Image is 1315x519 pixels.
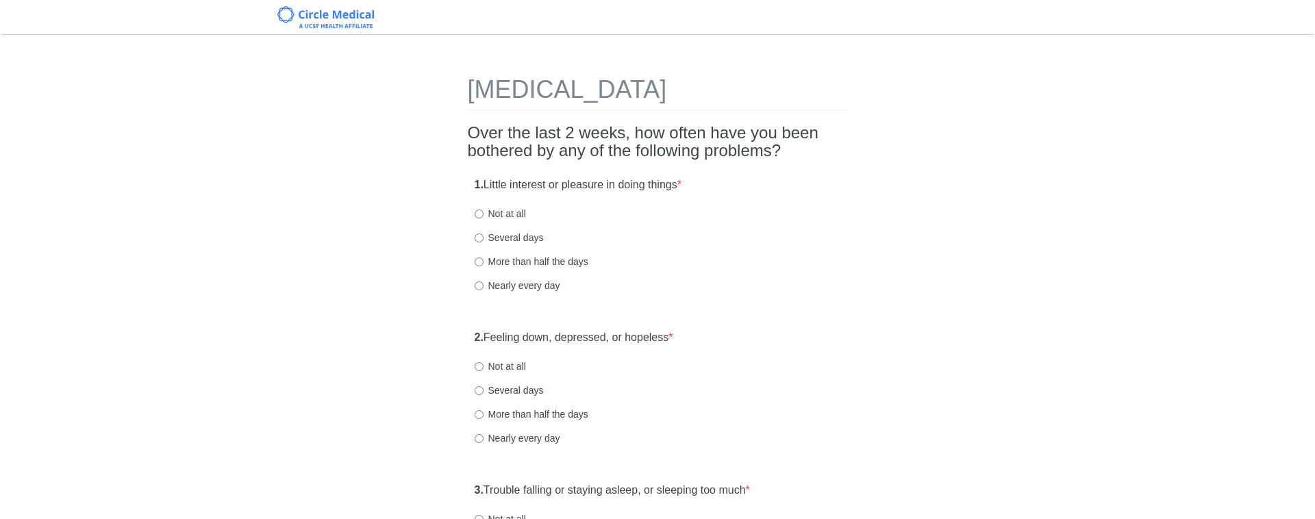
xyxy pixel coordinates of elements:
img: Circle Medical Logo [277,6,374,28]
label: Trouble falling or staying asleep, or sleeping too much [475,483,750,498]
label: More than half the days [475,407,588,421]
strong: 3. [475,484,484,496]
label: Nearly every day [475,431,560,445]
input: Not at all [475,210,484,218]
strong: 2. [475,331,484,343]
label: Little interest or pleasure in doing things [475,177,681,193]
label: More than half the days [475,255,588,268]
label: Not at all [475,359,526,373]
label: Feeling down, depressed, or hopeless [475,330,673,346]
input: More than half the days [475,257,484,266]
label: Not at all [475,207,526,220]
input: Several days [475,233,484,242]
input: Nearly every day [475,434,484,443]
input: More than half the days [475,410,484,419]
input: Nearly every day [475,281,484,290]
label: Several days [475,383,544,397]
input: Not at all [475,362,484,371]
strong: 1. [475,179,484,190]
label: Nearly every day [475,279,560,292]
input: Several days [475,386,484,395]
h1: [MEDICAL_DATA] [468,76,848,110]
label: Several days [475,231,544,244]
h2: Over the last 2 weeks, how often have you been bothered by any of the following problems? [468,124,848,160]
